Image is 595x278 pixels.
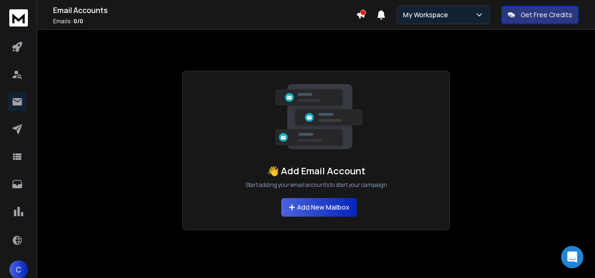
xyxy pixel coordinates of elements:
p: My Workspace [403,10,452,20]
button: Add New Mailbox [281,198,357,217]
p: Start adding your email accounts to start your campaign [245,181,387,189]
span: 0 / 0 [73,17,83,25]
div: Open Intercom Messenger [561,246,583,268]
p: Get Free Credits [521,10,572,20]
button: Get Free Credits [501,6,579,24]
h1: 👋 Add Email Account [267,165,365,178]
img: logo [9,9,28,26]
h1: Email Accounts [53,5,356,16]
p: Emails : [53,18,356,25]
